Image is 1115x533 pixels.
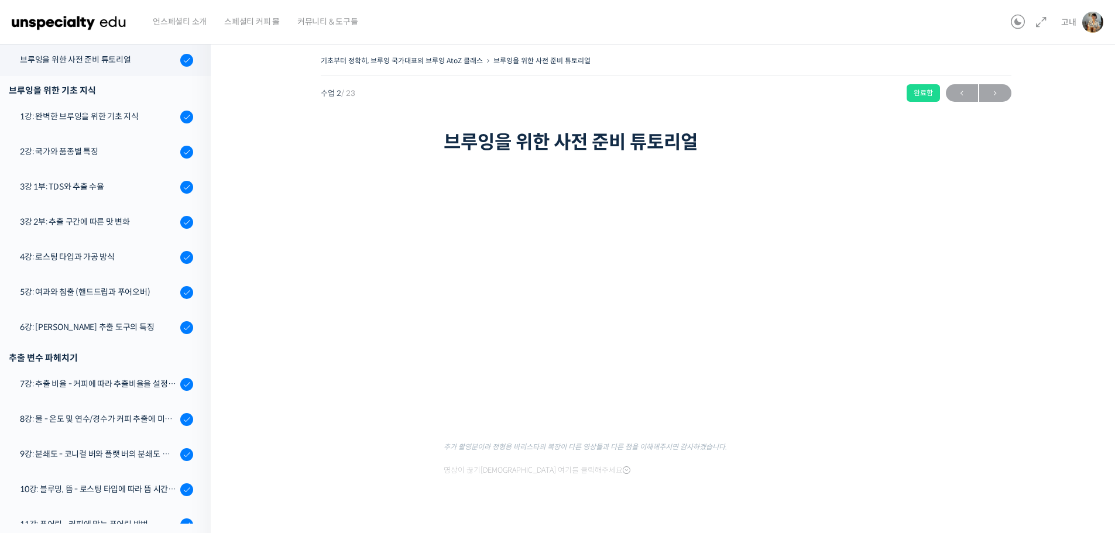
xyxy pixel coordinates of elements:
[20,412,177,425] div: 8강: 물 - 온도 및 연수/경수가 커피 추출에 미치는 영향
[20,448,177,460] div: 9강: 분쇄도 - 코니컬 버와 플랫 버의 분쇄도 차이는 왜 추출 결과물에 영향을 미치는가
[341,88,355,98] span: / 23
[907,84,940,102] div: 완료함
[946,84,978,102] a: ←이전
[444,442,727,451] sub: 추가 촬영분이라 정형용 바리스타의 복장이 다른 영상들과 다른 점을 이해해주시면 감사하겠습니다.
[979,84,1011,102] a: 다음→
[77,371,151,400] a: 대화
[20,145,177,158] div: 2강: 국가와 품종별 특징
[946,85,978,101] span: ←
[107,389,121,398] span: 대화
[20,250,177,263] div: 4강: 로스팅 타입과 가공 방식
[20,377,177,390] div: 7강: 추출 비율 - 커피에 따라 추출비율을 설정하는 방법
[151,371,225,400] a: 설정
[20,53,177,66] div: 브루잉을 위한 사전 준비 튜토리얼
[9,82,193,98] div: 브루잉을 위한 기초 지식
[20,180,177,193] div: 3강 1부: TDS와 추출 수율
[444,466,630,475] span: 영상이 끊기[DEMOGRAPHIC_DATA] 여기를 클릭해주세요
[20,110,177,123] div: 1강: 완벽한 브루잉을 위한 기초 지식
[20,321,177,333] div: 6강: [PERSON_NAME] 추출 도구의 특징
[321,56,483,65] a: 기초부터 정확히, 브루잉 국가대표의 브루잉 AtoZ 클래스
[321,90,355,97] span: 수업 2
[9,350,193,366] div: 추출 변수 파헤치기
[20,518,177,531] div: 11강: 푸어링 - 커피에 맞는 푸어링 방법
[493,56,591,65] a: 브루잉을 위한 사전 준비 튜토리얼
[979,85,1011,101] span: →
[181,388,195,398] span: 설정
[20,483,177,496] div: 10강: 블루밍, 뜸 - 로스팅 타입에 따라 뜸 시간을 다르게 해야 하는 이유
[37,388,44,398] span: 홈
[20,215,177,228] div: 3강 2부: 추출 구간에 따른 맛 변화
[444,131,888,153] h1: 브루잉을 위한 사전 준비 튜토리얼
[4,371,77,400] a: 홈
[20,286,177,298] div: 5강: 여과와 침출 (핸드드립과 푸어오버)
[1061,17,1076,27] span: 고내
